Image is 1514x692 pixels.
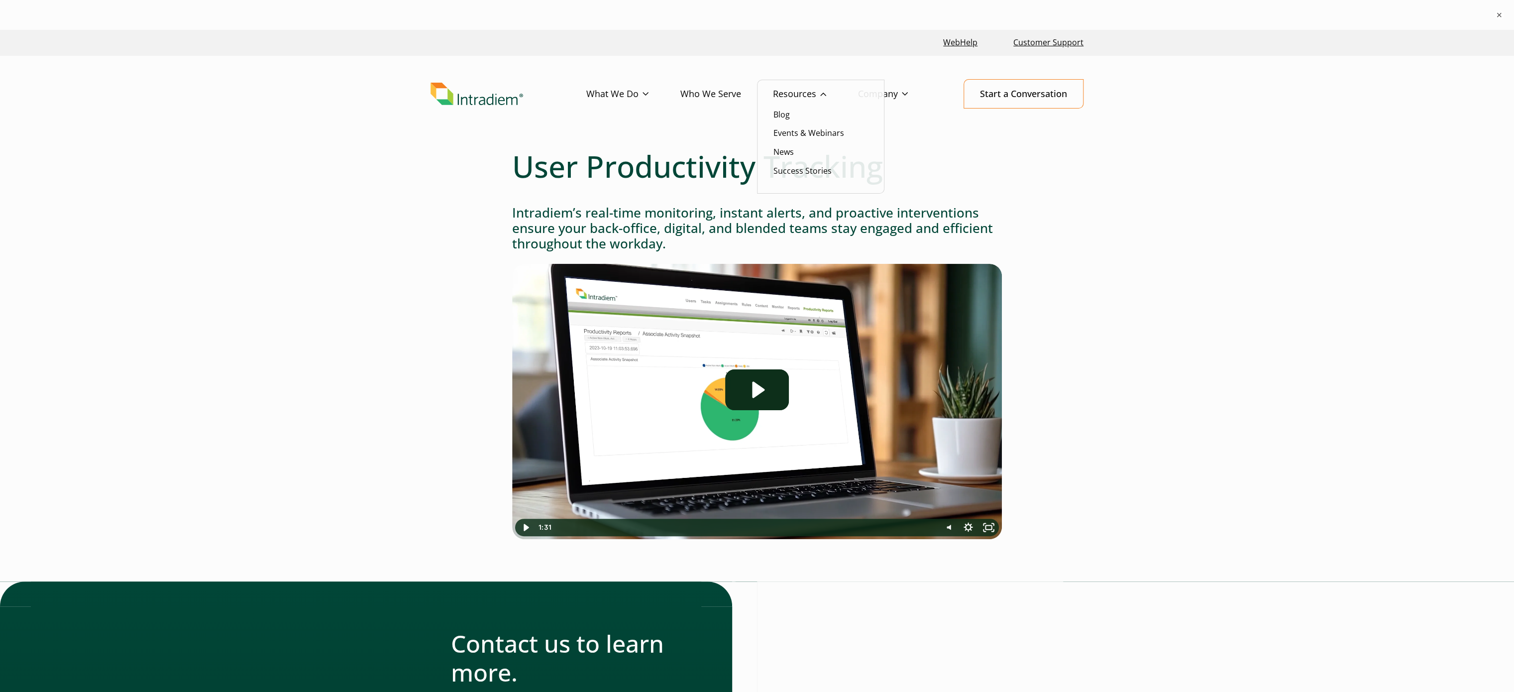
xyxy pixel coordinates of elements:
img: Intradiem [431,83,523,106]
button: × [1494,10,1504,20]
a: Link opens in a new window [939,32,981,53]
a: Start a Conversation [964,79,1083,109]
a: Company [858,80,940,109]
a: Success Stories [773,165,832,176]
a: Events & Webinars [773,127,844,138]
h3: Intradiem’s real-time monitoring, instant alerts, and proactive interventions ensure your back-of... [512,205,1002,252]
h1: User Productivity Tracking [512,148,1002,184]
a: Customer Support [1009,32,1087,53]
a: News [773,146,794,157]
a: Resources [773,80,858,109]
a: Link to homepage of Intradiem [431,83,586,106]
a: Who We Serve [680,80,773,109]
a: Blog [773,109,790,120]
h2: Contact us to learn more. [451,629,692,687]
a: What We Do [586,80,680,109]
